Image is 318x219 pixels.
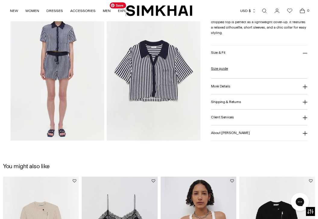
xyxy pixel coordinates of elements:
[240,4,256,17] button: USD $
[5,196,61,214] iframe: Sign Up via Text for Offers
[73,179,76,183] button: Add to Wishlist
[211,79,307,94] button: More Details
[305,8,311,13] span: 0
[211,131,250,135] h3: About [PERSON_NAME]
[211,100,241,104] h3: Shipping & Returns
[118,4,134,17] a: EXPLORE
[271,5,283,17] a: Go to the account page
[288,191,312,213] iframe: Gorgias live chat messenger
[211,84,230,88] h3: More Details
[211,66,228,71] a: Size guide
[258,5,270,17] a: Open search modal
[211,125,307,141] button: About [PERSON_NAME]
[211,115,234,119] h3: Client Services
[211,45,307,60] button: Size & Fit
[70,4,96,17] a: ACCESSORIES
[211,110,307,125] button: Client Services
[103,4,111,17] a: MEN
[10,4,18,17] a: NEW
[211,51,225,55] h3: Size & Fit
[46,4,63,17] a: DRESSES
[3,163,50,169] h2: You might also like
[126,5,192,17] a: SIMKHAI
[296,5,308,17] a: Open cart modal
[107,0,200,141] img: Ireland Shirt
[230,179,234,183] button: Add to Wishlist
[309,179,313,183] button: Add to Wishlist
[25,4,39,17] a: WOMEN
[11,0,104,141] img: Ireland Shirt
[110,2,126,8] span: Save
[284,5,296,17] a: Wishlist
[152,179,155,183] button: Add to Wishlist
[211,94,307,109] button: Shipping & Returns
[211,8,307,35] p: The Ireland Shirt in Designed with striped [PERSON_NAME] fabric for a laid-back yet refined look,...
